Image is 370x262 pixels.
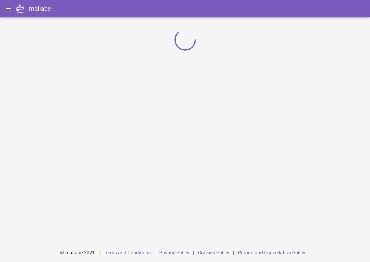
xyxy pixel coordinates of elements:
a: Terms and Conditions [103,250,151,256]
div: | [233,246,234,260]
div: © mallabe 2021 [56,246,99,260]
a: Refund and Cancellation Policy [238,250,305,256]
div: | [193,246,194,260]
a: Cookies Policy [198,250,229,256]
div: | [99,246,100,260]
div: mallabe [29,4,51,13]
div: | [154,246,156,260]
a: Privacy Policy [159,250,189,256]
